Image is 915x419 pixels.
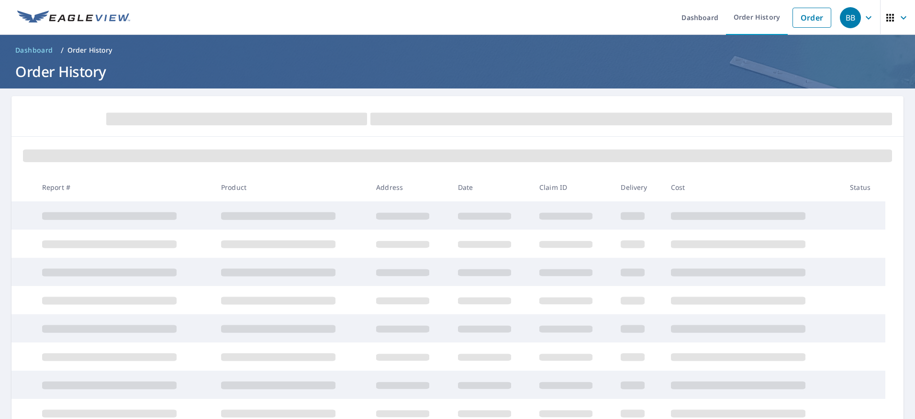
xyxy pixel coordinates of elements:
[11,62,904,81] h1: Order History
[532,173,613,201] th: Claim ID
[613,173,663,201] th: Delivery
[17,11,130,25] img: EV Logo
[450,173,532,201] th: Date
[842,173,885,201] th: Status
[663,173,842,201] th: Cost
[34,173,213,201] th: Report #
[15,45,53,55] span: Dashboard
[840,7,861,28] div: BB
[11,43,904,58] nav: breadcrumb
[213,173,368,201] th: Product
[67,45,112,55] p: Order History
[11,43,57,58] a: Dashboard
[61,44,64,56] li: /
[368,173,450,201] th: Address
[792,8,831,28] a: Order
